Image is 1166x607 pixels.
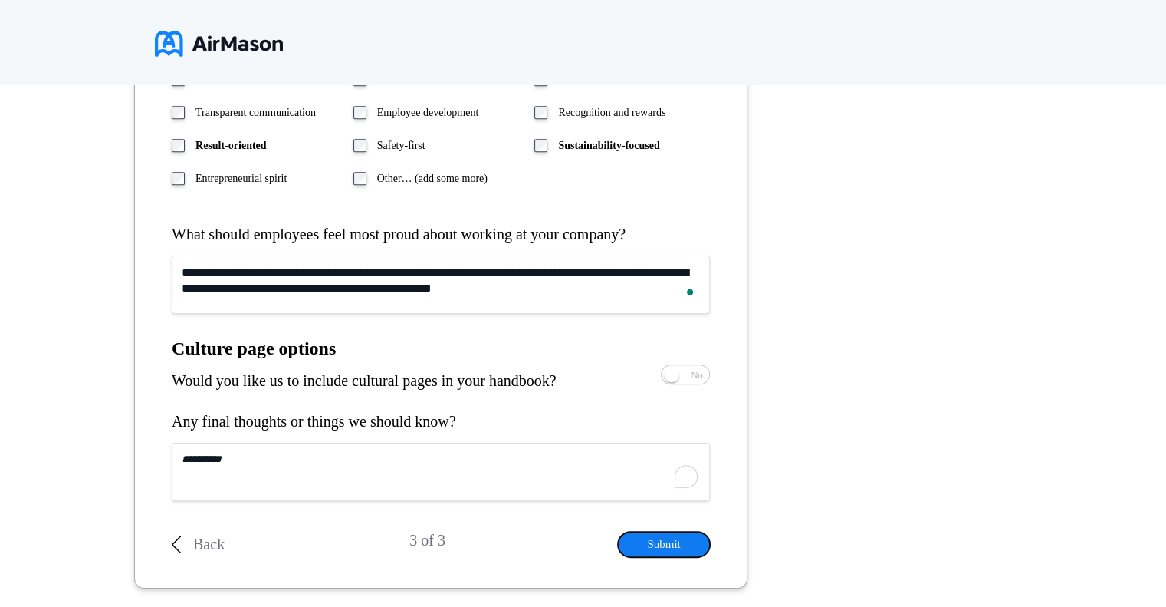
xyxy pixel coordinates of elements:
[558,138,659,153] label: Sustainability-focused
[172,536,181,553] img: back
[172,338,710,360] h1: Culture page options
[172,372,557,390] div: Would you like us to include cultural pages in your handbook?
[193,536,225,553] p: Back
[172,256,710,314] textarea: To enrich screen reader interactions, please activate Accessibility in Grammarly extension settings
[558,105,665,120] label: Recognition and rewards
[195,171,287,186] label: Entrepreneurial spirit
[172,226,710,243] div: What should employees feel most proud about working at your company?
[618,532,710,557] button: Submit
[377,105,479,120] label: Employee development
[195,138,267,153] label: Result-oriented
[172,413,710,431] div: Any final thoughts or things we should know?
[172,443,710,501] textarea: To enrich screen reader interactions, please activate Accessibility in Grammarly extension settings
[155,25,283,63] img: logo
[377,171,488,186] label: Other… (add some more)
[195,105,316,120] label: Transparent communication
[409,532,445,557] p: 3 of 3
[377,138,425,153] label: Safety-first
[691,370,703,380] span: No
